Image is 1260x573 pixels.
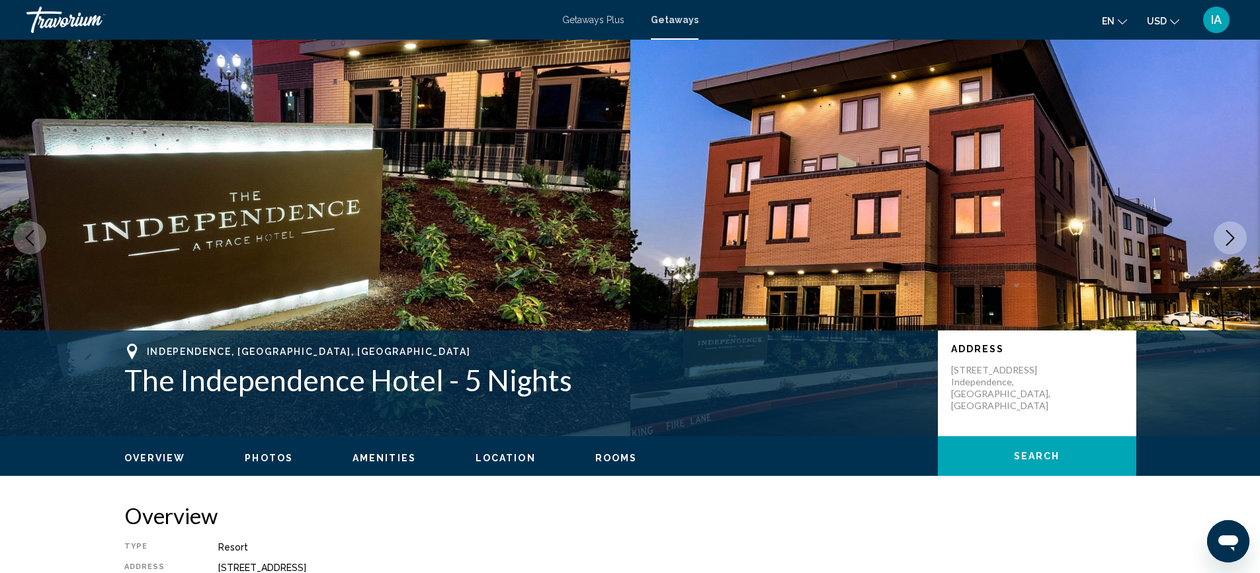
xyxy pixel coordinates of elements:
[951,344,1123,354] p: Address
[562,15,624,25] a: Getaways Plus
[245,452,293,464] button: Photos
[245,453,293,463] span: Photos
[595,453,638,463] span: Rooms
[1014,451,1060,462] span: Search
[1147,16,1167,26] span: USD
[938,436,1136,476] button: Search
[124,363,925,397] h1: The Independence Hotel - 5 Nights
[1207,520,1249,562] iframe: Button to launch messaging window
[651,15,698,25] a: Getaways
[595,452,638,464] button: Rooms
[1211,13,1222,26] span: IA
[147,346,471,357] span: Independence, [GEOGRAPHIC_DATA], [GEOGRAPHIC_DATA]
[1147,11,1179,30] button: Change currency
[13,221,46,254] button: Previous image
[1102,16,1114,26] span: en
[124,502,1136,529] h2: Overview
[124,452,186,464] button: Overview
[476,453,536,463] span: Location
[1214,221,1247,254] button: Next image
[124,453,186,463] span: Overview
[1102,11,1127,30] button: Change language
[218,542,1136,553] div: Resort
[353,453,416,463] span: Amenities
[124,542,185,553] div: Type
[476,452,536,464] button: Location
[1199,6,1234,34] button: User Menu
[951,364,1057,412] p: [STREET_ADDRESS] Independence, [GEOGRAPHIC_DATA], [GEOGRAPHIC_DATA]
[26,7,549,33] a: Travorium
[353,452,416,464] button: Amenities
